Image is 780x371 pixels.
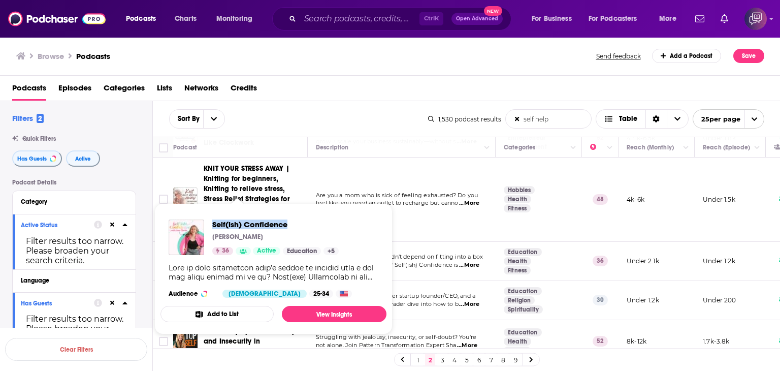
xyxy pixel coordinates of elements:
a: Show notifications dropdown [691,10,708,27]
span: Active [75,156,91,162]
a: 2 [425,354,435,366]
button: Column Actions [567,142,579,154]
button: open menu [119,11,169,27]
button: open menu [209,11,266,27]
div: Reach (Episode) [703,141,750,153]
button: Has Guests [21,297,94,310]
img: Self(ish) Confidence [169,220,204,255]
button: Column Actions [751,142,763,154]
button: Send feedback [593,52,644,60]
p: 36 [593,256,608,266]
button: Add to List [160,306,274,322]
a: +5 [323,247,339,255]
a: Categories [104,80,145,101]
a: TOP SELF | Tips on Jealousy and Insecurity in Relationships [204,326,304,357]
button: Column Actions [481,142,493,154]
span: not alone. Join Pattern Transformation Expert Sha [316,342,456,349]
p: 48 [593,194,608,204]
div: Filter results too narrow. Please broaden your search criteria. [21,236,127,265]
p: Under 1.5k [703,195,735,204]
a: 6 [474,354,484,366]
a: Credits [231,80,257,101]
span: you never wanted to be in? Self(ish) Confidence is [316,261,459,268]
p: 52 [593,336,608,346]
p: 8k-12k [627,337,646,346]
div: [DEMOGRAPHIC_DATA] [222,290,307,298]
span: 36 [222,246,229,256]
a: 5 [462,354,472,366]
div: Sort Direction [645,110,667,128]
span: Active [257,246,276,256]
span: KNIT YOUR STRESS AWAY | Knitting for beginners, Knitting to relieve stress, Stress Relief Strateg... [204,164,301,234]
a: Active [253,247,280,255]
button: Column Actions [604,142,616,154]
span: ...More [459,261,479,269]
a: Spirituality [504,305,543,314]
button: Active [66,150,100,167]
div: Description [316,141,348,153]
span: Lists [157,80,172,101]
a: Podcasts [76,51,110,61]
span: Two former monks, a former startup founder/CEO, and a [316,292,475,299]
h2: Choose View [596,109,689,129]
a: Fitness [504,266,531,274]
a: 7 [486,354,496,366]
button: Has Guests [12,150,62,167]
span: 25 per page [693,111,740,127]
a: Health [504,337,531,346]
p: Under 200 [703,296,736,304]
a: Show notifications dropdown [717,10,732,27]
a: Charts [168,11,203,27]
button: Column Actions [680,142,692,154]
button: Open AdvancedNew [451,13,503,25]
span: ...More [457,342,477,350]
button: open menu [170,115,203,122]
div: Lore ip dolo sitametcon adip’e seddoe te incidid utla e dol mag aliqu enimad mi ve qu? Nost(exe) ... [169,263,378,282]
div: Active Status [21,222,87,229]
h3: Browse [38,51,64,61]
span: More [659,12,676,26]
a: Education [504,248,542,256]
a: 3 [437,354,447,366]
div: Power Score [590,141,604,153]
div: 25-34 [309,290,333,298]
p: Under 1.2k [703,257,735,265]
input: Search podcasts, credits, & more... [300,11,419,27]
span: Toggle select row [159,195,168,204]
span: Struggling with jealousy, insecurity, or self-doubt? You're [316,333,476,341]
button: Clear Filters [5,338,147,361]
button: open menu [652,11,689,27]
button: open menu [203,110,224,128]
a: 4 [449,354,460,366]
p: 4k-6k [627,195,644,204]
p: [PERSON_NAME] [212,233,263,241]
a: KNIT YOUR STRESS AWAY | Knitting for beginners, Knitting to relieve stress, Stress Relief Strateg... [173,187,198,211]
img: TOP SELF | Tips on Jealousy and Insecurity in Relationships [173,329,198,354]
span: Logged in as corioliscompany [744,8,767,30]
a: 9 [510,354,521,366]
h2: Filters [12,113,44,123]
a: Podcasts [12,80,46,101]
a: Networks [184,80,218,101]
a: 36 [212,247,233,255]
a: Religion [504,296,535,304]
div: Filter results too narrow. Please broaden your search criteria. [21,314,127,343]
div: 1,530 podcast results [428,115,501,123]
p: 30 [593,295,608,305]
span: Charts [175,12,197,26]
h3: Audience [169,290,214,298]
span: Podcasts [126,12,156,26]
a: Episodes [58,80,91,101]
span: Open Advanced [456,16,498,21]
span: For Podcasters [589,12,637,26]
a: Fitness [504,204,531,212]
span: 2 [37,114,44,123]
a: 1 [413,354,423,366]
span: Self(ish) Confidence [212,220,339,229]
span: Ctrl K [419,12,443,25]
